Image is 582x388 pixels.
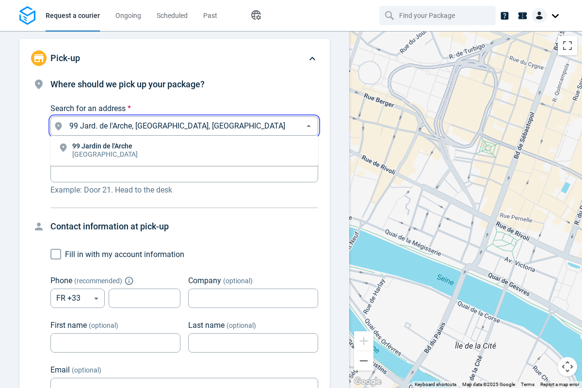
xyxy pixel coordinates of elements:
[188,321,225,330] span: Last name
[532,8,547,23] img: Client
[354,331,373,351] button: Zoom in
[354,351,373,371] button: Zoom out
[72,366,101,374] span: (optional)
[89,322,118,329] span: (optional)
[223,277,253,285] span: (optional)
[558,357,577,376] button: Map camera controls
[50,104,126,113] span: Search for an address
[226,322,256,329] span: (optional)
[157,12,188,19] span: Scheduled
[415,381,456,388] button: Keyboard shortcuts
[521,382,534,387] a: Terms
[399,6,478,25] input: Find your Package
[72,149,138,159] p: [GEOGRAPHIC_DATA]
[462,382,515,387] span: Map data ©2025 Google
[19,39,330,78] div: Pick-up
[540,382,579,387] a: Report a map error
[19,6,35,25] img: Logo
[558,36,577,55] button: Toggle fullscreen view
[74,277,122,285] span: ( recommended )
[50,184,318,196] p: Example: Door 21. Head to the desk
[50,53,80,63] span: Pick-up
[352,375,384,388] a: Open this area in Google Maps (opens a new window)
[50,289,105,308] div: FR +33
[50,220,318,233] h4: Contact information at pick-up
[50,276,72,285] span: Phone
[50,365,70,374] span: Email
[303,120,315,132] button: Close
[203,12,217,19] span: Past
[126,278,132,284] button: Explain "Recommended"
[72,143,138,149] p: 99 Jardin de l'Arche
[46,12,100,19] span: Request a courier
[115,12,141,19] span: Ongoing
[188,276,221,285] span: Company
[50,79,205,89] span: Where should we pick up your package?
[352,375,384,388] img: Google
[65,250,184,259] span: Fill in with my account information
[50,321,87,330] span: First name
